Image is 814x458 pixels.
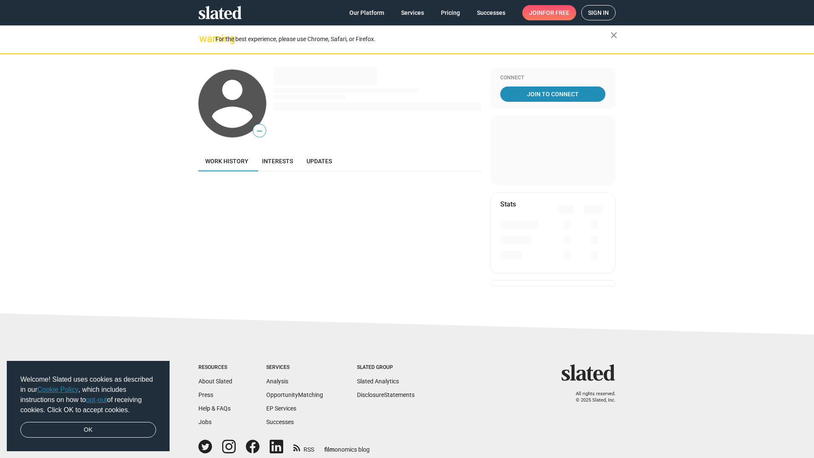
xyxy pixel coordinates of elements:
[477,5,505,20] span: Successes
[434,5,467,20] a: Pricing
[307,158,332,165] span: Updates
[394,5,431,20] a: Services
[266,419,294,425] a: Successes
[609,30,619,40] mat-icon: close
[266,364,323,371] div: Services
[198,391,213,398] a: Press
[588,6,609,20] span: Sign in
[86,396,107,403] a: opt-out
[441,5,460,20] span: Pricing
[293,441,314,454] a: RSS
[300,151,339,171] a: Updates
[324,439,370,454] a: filmonomics blog
[37,386,78,393] a: Cookie Policy
[357,391,415,398] a: DisclosureStatements
[357,378,399,385] a: Slated Analytics
[543,5,569,20] span: for free
[199,34,209,44] mat-icon: warning
[7,361,170,452] div: cookieconsent
[20,422,156,438] a: dismiss cookie message
[529,5,569,20] span: Join
[500,200,516,209] mat-card-title: Stats
[522,5,576,20] a: Joinfor free
[266,378,288,385] a: Analysis
[500,75,605,81] div: Connect
[581,5,616,20] a: Sign in
[253,126,266,137] span: —
[20,374,156,415] span: Welcome! Slated uses cookies as described in our , which includes instructions on how to of recei...
[500,87,605,102] a: Join To Connect
[401,5,424,20] span: Services
[324,446,335,453] span: film
[215,34,610,45] div: For the best experience, please use Chrome, Safari, or Firefox.
[198,151,255,171] a: Work history
[266,405,296,412] a: EP Services
[198,419,212,425] a: Jobs
[343,5,391,20] a: Our Platform
[255,151,300,171] a: Interests
[357,364,415,371] div: Slated Group
[205,158,248,165] span: Work history
[502,87,604,102] span: Join To Connect
[470,5,512,20] a: Successes
[266,391,323,398] a: OpportunityMatching
[198,405,231,412] a: Help & FAQs
[349,5,384,20] span: Our Platform
[262,158,293,165] span: Interests
[198,364,232,371] div: Resources
[198,378,232,385] a: About Slated
[567,391,616,403] p: All rights reserved. © 2025 Slated, Inc.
